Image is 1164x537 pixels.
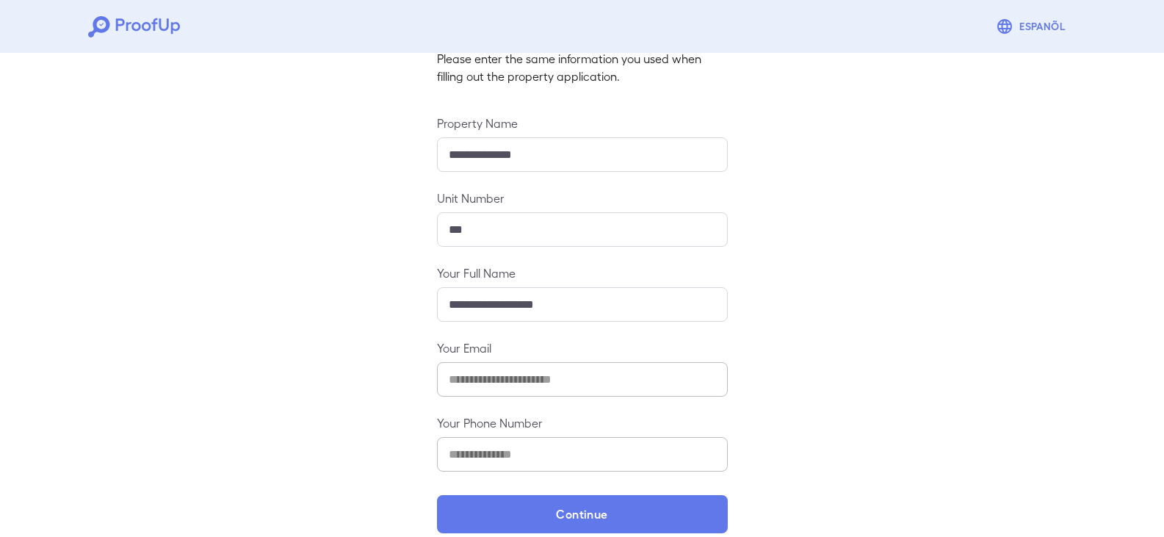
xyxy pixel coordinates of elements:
p: Please enter the same information you used when filling out the property application. [437,50,728,85]
button: Continue [437,495,728,533]
label: Property Name [437,115,728,131]
label: Your Email [437,339,728,356]
button: Espanõl [990,12,1076,41]
label: Your Phone Number [437,414,728,431]
label: Your Full Name [437,264,728,281]
label: Unit Number [437,190,728,206]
